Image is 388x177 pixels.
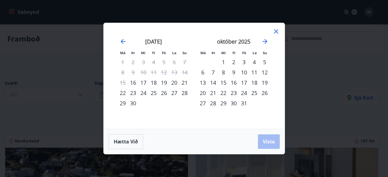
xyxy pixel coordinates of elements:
[179,88,190,98] td: Choose sunnudagur, 28. september 2025 as your check-in date. It’s available.
[249,88,259,98] div: 25
[119,38,127,45] div: Move backward to switch to the previous month.
[159,67,169,77] td: Not available. föstudagur, 12. september 2025
[259,67,270,77] div: 12
[120,51,125,55] small: Má
[179,88,190,98] div: 28
[218,98,229,108] div: 29
[229,57,239,67] td: Choose fimmtudagur, 2. október 2025 as your check-in date. It’s available.
[198,88,208,98] div: 20
[128,77,138,88] td: Choose þriðjudagur, 16. september 2025 as your check-in date. It’s available.
[145,38,162,45] strong: [DATE]
[239,98,249,108] td: Choose föstudagur, 31. október 2025 as your check-in date. It’s available.
[159,77,169,88] div: 19
[111,30,277,122] div: Calendar
[198,67,208,77] td: Choose mánudagur, 6. október 2025 as your check-in date. It’s available.
[138,88,149,98] td: Choose miðvikudagur, 24. september 2025 as your check-in date. It’s available.
[152,51,155,55] small: Fi
[229,57,239,67] div: 2
[162,51,166,55] small: Fö
[198,88,208,98] td: Choose mánudagur, 20. október 2025 as your check-in date. It’s available.
[179,77,190,88] div: 21
[208,67,218,77] div: 7
[249,77,259,88] td: Choose laugardagur, 18. október 2025 as your check-in date. It’s available.
[179,67,190,77] td: Not available. sunnudagur, 14. september 2025
[149,77,159,88] div: 18
[159,77,169,88] td: Choose föstudagur, 19. september 2025 as your check-in date. It’s available.
[239,67,249,77] td: Choose föstudagur, 10. október 2025 as your check-in date. It’s available.
[149,77,159,88] td: Choose fimmtudagur, 18. september 2025 as your check-in date. It’s available.
[128,98,138,108] div: 30
[229,98,239,108] td: Choose fimmtudagur, 30. október 2025 as your check-in date. It’s available.
[263,51,267,55] small: Su
[259,67,270,77] td: Choose sunnudagur, 12. október 2025 as your check-in date. It’s available.
[169,67,179,77] td: Not available. laugardagur, 13. september 2025
[141,51,145,55] small: Mi
[239,67,249,77] div: 10
[217,38,250,45] strong: október 2025
[198,77,208,88] td: Choose mánudagur, 13. október 2025 as your check-in date. It’s available.
[218,67,229,77] div: 8
[138,77,149,88] div: 17
[249,77,259,88] div: 18
[128,57,138,67] td: Not available. þriðjudagur, 2. september 2025
[208,88,218,98] div: 21
[218,77,229,88] div: 15
[169,77,179,88] td: Choose laugardagur, 20. september 2025 as your check-in date. It’s available.
[218,77,229,88] td: Choose miðvikudagur, 15. október 2025 as your check-in date. It’s available.
[179,57,190,67] td: Not available. sunnudagur, 7. september 2025
[198,98,208,108] div: 27
[242,51,246,55] small: Fö
[138,57,149,67] td: Not available. miðvikudagur, 3. september 2025
[229,88,239,98] td: Choose fimmtudagur, 23. október 2025 as your check-in date. It’s available.
[118,77,128,88] td: Not available. mánudagur, 15. september 2025
[149,88,159,98] div: 25
[169,88,179,98] div: 27
[239,77,249,88] div: 17
[118,98,128,108] td: Choose mánudagur, 29. september 2025 as your check-in date. It’s available.
[138,77,149,88] td: Choose miðvikudagur, 17. september 2025 as your check-in date. It’s available.
[239,77,249,88] td: Choose föstudagur, 17. október 2025 as your check-in date. It’s available.
[208,98,218,108] td: Choose þriðjudagur, 28. október 2025 as your check-in date. It’s available.
[229,67,239,77] div: 9
[218,67,229,77] td: Choose miðvikudagur, 8. október 2025 as your check-in date. It’s available.
[208,77,218,88] div: 14
[208,77,218,88] td: Choose þriðjudagur, 14. október 2025 as your check-in date. It’s available.
[198,77,208,88] div: 13
[259,57,270,67] div: 5
[249,88,259,98] td: Choose laugardagur, 25. október 2025 as your check-in date. It’s available.
[239,98,249,108] div: 31
[169,57,179,67] td: Not available. laugardagur, 6. september 2025
[239,57,249,67] td: Choose föstudagur, 3. október 2025 as your check-in date. It’s available.
[159,57,169,67] td: Not available. föstudagur, 5. september 2025
[253,51,257,55] small: La
[208,98,218,108] div: 28
[249,67,259,77] td: Choose laugardagur, 11. október 2025 as your check-in date. It’s available.
[239,88,249,98] td: Choose föstudagur, 24. október 2025 as your check-in date. It’s available.
[109,134,143,149] button: Hætta við
[249,57,259,67] div: 4
[172,51,176,55] small: La
[128,67,138,77] td: Not available. þriðjudagur, 9. september 2025
[229,98,239,108] div: 30
[128,98,138,108] td: Choose þriðjudagur, 30. september 2025 as your check-in date. It’s available.
[169,88,179,98] td: Choose laugardagur, 27. september 2025 as your check-in date. It’s available.
[118,88,128,98] td: Choose mánudagur, 22. september 2025 as your check-in date. It’s available.
[229,88,239,98] div: 23
[259,88,270,98] td: Choose sunnudagur, 26. október 2025 as your check-in date. It’s available.
[218,98,229,108] td: Choose miðvikudagur, 29. október 2025 as your check-in date. It’s available.
[200,51,206,55] small: Má
[114,138,138,145] span: Hætta við
[218,57,229,67] td: Choose miðvikudagur, 1. október 2025 as your check-in date. It’s available.
[218,88,229,98] div: 22
[118,98,128,108] div: 29
[138,67,149,77] td: Not available. miðvikudagur, 10. september 2025
[128,88,138,98] div: 23
[229,77,239,88] td: Choose fimmtudagur, 16. október 2025 as your check-in date. It’s available.
[159,88,169,98] td: Choose föstudagur, 26. september 2025 as your check-in date. It’s available.
[149,57,159,67] td: Not available. fimmtudagur, 4. september 2025
[128,77,138,88] div: 16
[149,88,159,98] td: Choose fimmtudagur, 25. september 2025 as your check-in date. It’s available.
[259,77,270,88] td: Choose sunnudagur, 19. október 2025 as your check-in date. It’s available.
[179,77,190,88] td: Choose sunnudagur, 21. september 2025 as your check-in date. It’s available.
[128,88,138,98] td: Choose þriðjudagur, 23. september 2025 as your check-in date. It’s available.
